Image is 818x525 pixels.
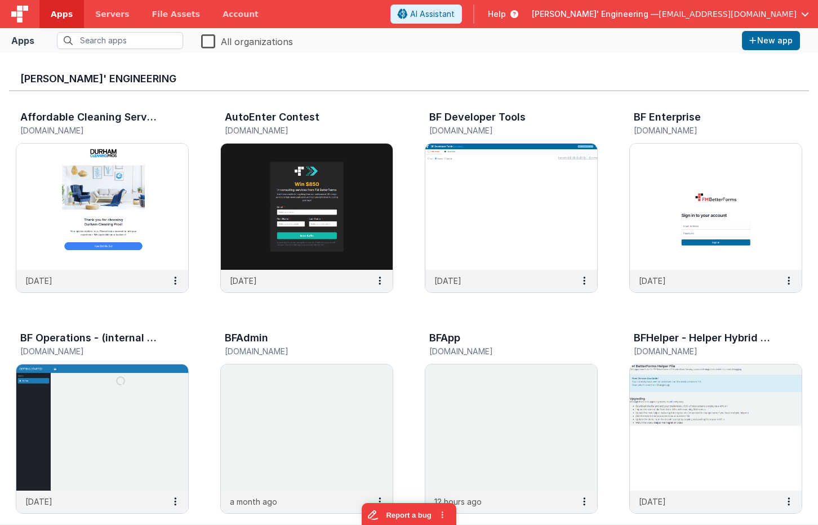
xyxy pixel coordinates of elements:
[742,31,800,50] button: New app
[230,275,257,287] p: [DATE]
[429,126,570,135] h5: [DOMAIN_NAME]
[434,275,461,287] p: [DATE]
[659,8,797,20] span: [EMAIL_ADDRESS][DOMAIN_NAME]
[410,8,455,20] span: AI Assistant
[390,5,462,24] button: AI Assistant
[634,332,771,344] h3: BFHelper - Helper Hybrid App
[25,275,52,287] p: [DATE]
[434,496,482,508] p: 12 hours ago
[225,126,365,135] h5: [DOMAIN_NAME]
[20,112,157,123] h3: Affordable Cleaning Services
[532,8,809,20] button: [PERSON_NAME]' Engineering — [EMAIL_ADDRESS][DOMAIN_NAME]
[634,126,774,135] h5: [DOMAIN_NAME]
[639,496,666,508] p: [DATE]
[20,73,798,84] h3: [PERSON_NAME]' Engineering
[152,8,201,20] span: File Assets
[634,112,701,123] h3: BF Enterprise
[639,275,666,287] p: [DATE]
[225,347,365,355] h5: [DOMAIN_NAME]
[488,8,506,20] span: Help
[429,112,526,123] h3: BF Developer Tools
[20,126,161,135] h5: [DOMAIN_NAME]
[230,496,277,508] p: a month ago
[25,496,52,508] p: [DATE]
[225,112,319,123] h3: AutoEnter Contest
[11,34,34,47] div: Apps
[532,8,659,20] span: [PERSON_NAME]' Engineering —
[95,8,129,20] span: Servers
[429,332,460,344] h3: BFApp
[429,347,570,355] h5: [DOMAIN_NAME]
[634,347,774,355] h5: [DOMAIN_NAME]
[201,33,293,48] label: All organizations
[20,347,161,355] h5: [DOMAIN_NAME]
[57,32,183,49] input: Search apps
[20,332,157,344] h3: BF Operations - (internal use)
[225,332,268,344] h3: BFAdmin
[51,8,73,20] span: Apps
